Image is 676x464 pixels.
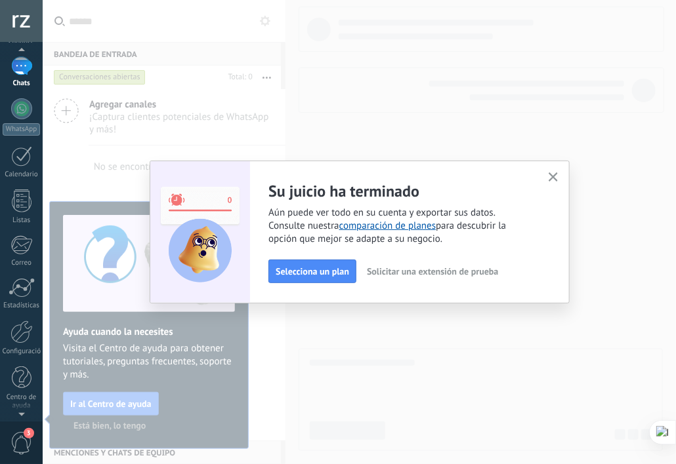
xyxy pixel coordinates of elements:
div: Correo [3,259,41,267]
div: WhatsApp [3,123,40,136]
span: 3 [24,428,34,438]
a: comparación de planes [339,220,436,232]
span: Selecciona un plan [276,267,349,276]
button: Selecciona un plan [268,260,356,283]
div: Centro de ayuda [3,393,41,410]
span: Aún puede ver todo en su cuenta y exportar sus datos. Consulte nuestra para descubrir la opción q... [268,206,532,246]
div: Calendario [3,170,41,179]
h2: Su juicio ha terminado [268,181,532,201]
div: Chats [3,79,41,88]
div: Estadísticas [3,301,41,310]
button: Solicitar una extensión de prueba [361,261,504,281]
div: Configuración [3,347,41,356]
span: Solicitar una extensión de prueba [367,267,498,276]
div: Listas [3,216,41,225]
